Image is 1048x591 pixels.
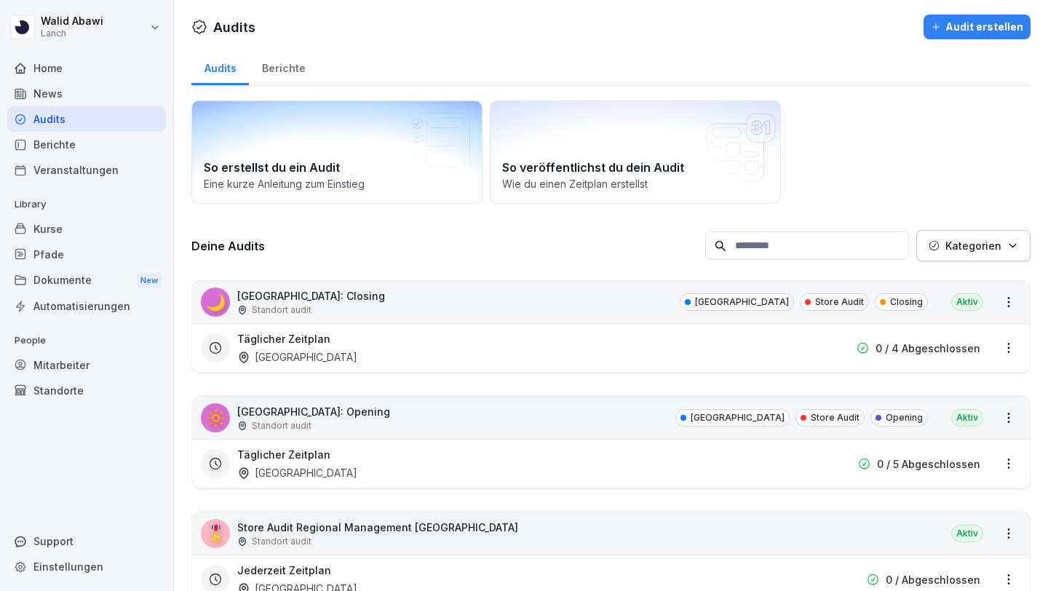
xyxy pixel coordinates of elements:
[7,528,166,554] div: Support
[811,411,860,424] p: Store Audit
[7,106,166,132] a: Audits
[7,267,166,294] a: DokumenteNew
[7,293,166,319] a: Automatisierungen
[886,572,980,587] p: 0 / Abgeschlossen
[252,535,311,548] p: Standort audit
[201,403,230,432] div: 🔆
[877,456,980,472] p: 0 / 5 Abgeschlossen
[7,81,166,106] a: News
[237,447,330,462] h3: Täglicher Zeitplan
[886,411,923,424] p: Opening
[252,419,311,432] p: Standort audit
[7,242,166,267] a: Pfade
[191,48,249,85] a: Audits
[490,100,781,204] a: So veröffentlichst du dein AuditWie du einen Zeitplan erstellst
[502,159,769,176] h2: So veröffentlichst du dein Audit
[237,349,357,365] div: [GEOGRAPHIC_DATA]
[7,329,166,352] p: People
[237,404,390,419] p: [GEOGRAPHIC_DATA]: Opening
[931,19,1023,35] div: Audit erstellen
[201,287,230,317] div: 🌙
[695,295,789,309] p: [GEOGRAPHIC_DATA]
[916,230,1031,261] button: Kategorien
[137,272,162,289] div: New
[951,525,983,542] div: Aktiv
[951,409,983,427] div: Aktiv
[201,519,230,548] div: 🎖️
[7,378,166,403] a: Standorte
[237,563,331,578] h3: Jederzeit Zeitplan
[237,520,518,535] p: Store Audit Regional Management [GEOGRAPHIC_DATA]
[237,331,330,346] h3: Täglicher Zeitplan
[191,100,483,204] a: So erstellst du ein AuditEine kurze Anleitung zum Einstieg
[502,176,769,191] p: Wie du einen Zeitplan erstellst
[945,238,1001,253] p: Kategorien
[249,48,318,85] a: Berichte
[41,15,103,28] p: Walid Abawi
[41,28,103,39] p: Lanch
[213,17,255,37] h1: Audits
[7,55,166,81] a: Home
[7,132,166,157] a: Berichte
[876,341,980,356] p: 0 / 4 Abgeschlossen
[237,288,385,304] p: [GEOGRAPHIC_DATA]: Closing
[815,295,864,309] p: Store Audit
[691,411,785,424] p: [GEOGRAPHIC_DATA]
[252,304,311,317] p: Standort audit
[191,238,698,254] h3: Deine Audits
[237,465,357,480] div: [GEOGRAPHIC_DATA]
[7,267,166,294] div: Dokumente
[204,176,470,191] p: Eine kurze Anleitung zum Einstieg
[7,157,166,183] a: Veranstaltungen
[204,159,470,176] h2: So erstellst du ein Audit
[7,193,166,216] p: Library
[7,352,166,378] a: Mitarbeiter
[951,293,983,311] div: Aktiv
[7,554,166,579] a: Einstellungen
[890,295,923,309] p: Closing
[924,15,1031,39] button: Audit erstellen
[7,216,166,242] a: Kurse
